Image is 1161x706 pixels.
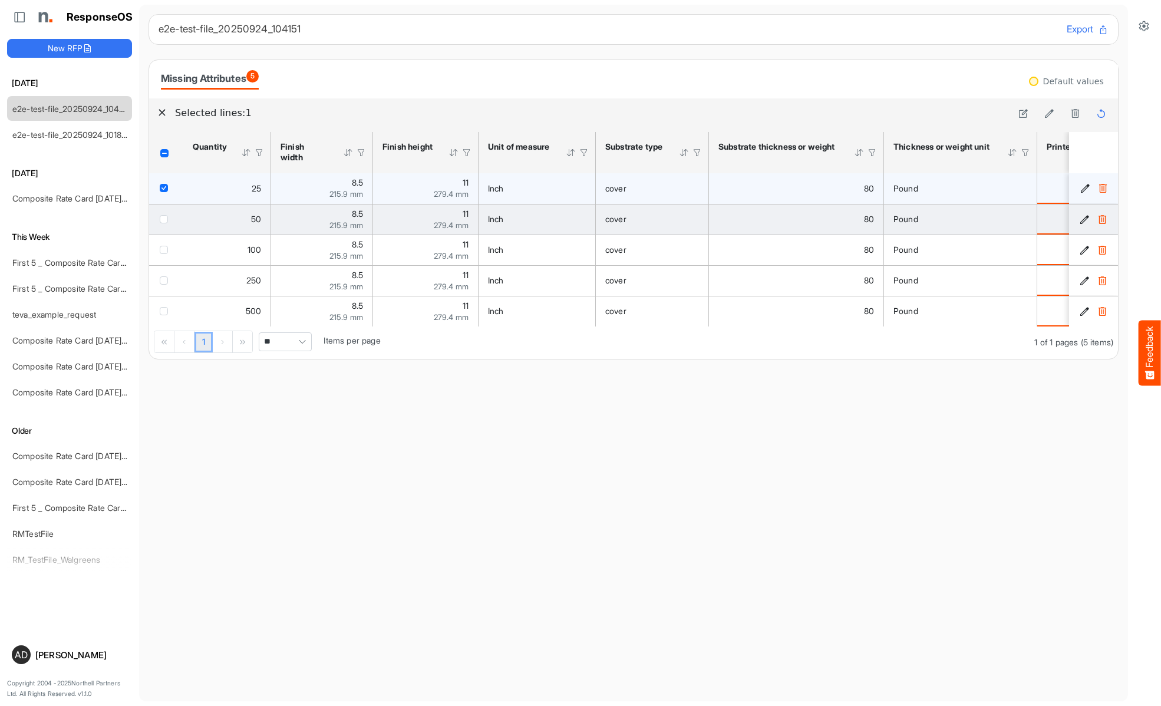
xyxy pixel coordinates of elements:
td: cdea8ccd-bbbc-4f2f-9fc3-24d60f162212 is template cell Column Header [1069,265,1120,296]
td: 8.5 is template cell Column Header httpsnorthellcomontologiesmapping-rulesmeasurementhasfinishsiz... [271,173,373,204]
div: Default values [1043,77,1104,85]
div: [PERSON_NAME] [35,651,127,659]
span: 1 of 1 pages [1034,337,1078,347]
td: 25 is template cell Column Header httpsnorthellcomontologiesmapping-rulesorderhasquantity [183,173,271,204]
a: Composite Rate Card [DATE]_smaller [12,335,152,345]
button: Delete [1096,275,1108,286]
th: Header checkbox [149,132,183,173]
div: Filter Icon [356,147,367,158]
span: cover [605,214,626,224]
span: Inch [488,245,504,255]
td: b9b3e1cb-7ffe-450e-89b9-96d4bf141ef9 is template cell Column Header [1069,296,1120,326]
h6: Older [7,424,132,437]
div: Filter Icon [461,147,472,158]
button: Delete [1096,213,1108,225]
td: Inch is template cell Column Header httpsnorthellcomontologiesmapping-rulesmeasurementhasunitofme... [479,265,596,296]
div: Finish height [382,141,433,152]
span: 8.5 [352,270,363,280]
span: 500 [246,306,261,316]
div: Filter Icon [579,147,589,158]
div: Thickness or weight unit [893,141,992,152]
td: 50 is template cell Column Header httpsnorthellcomontologiesmapping-rulesorderhasquantity [183,204,271,235]
td: is template cell Column Header httpsnorthellcomontologiesmapping-rulesmanufacturinghasprintedsides [1037,173,1143,204]
td: 11 is template cell Column Header httpsnorthellcomontologiesmapping-rulesmeasurementhasfinishsize... [373,204,479,235]
td: 8.5 is template cell Column Header httpsnorthellcomontologiesmapping-rulesmeasurementhasfinishsiz... [271,265,373,296]
a: Composite Rate Card [DATE]_smaller [12,193,152,203]
span: 11 [463,270,469,280]
td: 500 is template cell Column Header httpsnorthellcomontologiesmapping-rulesorderhasquantity [183,296,271,326]
span: Pound [893,275,918,285]
button: Delete [1096,244,1108,256]
a: Composite Rate Card [DATE]_smaller [12,451,152,461]
span: 215.9 mm [329,282,363,291]
span: 11 [463,301,469,311]
a: e2e-test-file_20250924_101824 [12,130,132,140]
td: Pound is template cell Column Header httpsnorthellcomontologiesmapping-rulesmaterialhasmaterialth... [884,235,1037,265]
span: 8.5 [352,209,363,219]
p: Copyright 2004 - 2025 Northell Partners Ltd. All Rights Reserved. v 1.1.0 [7,678,132,699]
span: Inch [488,214,504,224]
h6: [DATE] [7,167,132,180]
span: cover [605,275,626,285]
td: Pound is template cell Column Header httpsnorthellcomontologiesmapping-rulesmaterialhasmaterialth... [884,204,1037,235]
td: 80 is template cell Column Header httpsnorthellcomontologiesmapping-rulesmaterialhasmaterialthick... [709,204,884,235]
div: Substrate type [605,141,664,152]
td: cover is template cell Column Header httpsnorthellcomontologiesmapping-rulesmaterialhassubstratem... [596,204,709,235]
span: 279.4 mm [434,189,469,199]
td: cover is template cell Column Header httpsnorthellcomontologiesmapping-rulesmaterialhassubstratem... [596,173,709,204]
span: (5 items) [1081,337,1113,347]
td: 11 is template cell Column Header httpsnorthellcomontologiesmapping-rulesmeasurementhasfinishsize... [373,173,479,204]
h6: [DATE] [7,77,132,90]
span: 80 [864,245,874,255]
td: checkbox [149,296,183,326]
span: 8.5 [352,239,363,249]
div: Filter Icon [867,147,878,158]
span: 11 [463,239,469,249]
td: Pound is template cell Column Header httpsnorthellcomontologiesmapping-rulesmaterialhasmaterialth... [884,173,1037,204]
span: cover [605,245,626,255]
span: 279.4 mm [434,251,469,260]
a: First 5 _ Composite Rate Card [DATE] [12,503,154,513]
span: 11 [463,177,469,187]
span: 279.4 mm [434,220,469,230]
button: Feedback [1139,321,1161,386]
td: Inch is template cell Column Header httpsnorthellcomontologiesmapping-rulesmeasurementhasunitofme... [479,204,596,235]
h6: Selected lines: 1 [175,105,1006,121]
td: 80 is template cell Column Header httpsnorthellcomontologiesmapping-rulesmaterialhasmaterialthick... [709,235,884,265]
span: Pound [893,214,918,224]
td: 11 is template cell Column Header httpsnorthellcomontologiesmapping-rulesmeasurementhasfinishsize... [373,296,479,326]
td: 7073c2a6-c0f2-40f5-b1fc-29361fb8df3e is template cell Column Header [1069,173,1120,204]
div: Filter Icon [254,147,265,158]
td: Inch is template cell Column Header httpsnorthellcomontologiesmapping-rulesmeasurementhasunitofme... [479,235,596,265]
td: Inch is template cell Column Header httpsnorthellcomontologiesmapping-rulesmeasurementhasunitofme... [479,296,596,326]
span: 215.9 mm [329,312,363,322]
a: Page 1 of 1 Pages [194,332,213,353]
td: checkbox [149,235,183,265]
span: 215.9 mm [329,220,363,230]
td: 80 is template cell Column Header httpsnorthellcomontologiesmapping-rulesmaterialhasmaterialthick... [709,173,884,204]
td: checkbox [149,265,183,296]
td: 80 is template cell Column Header httpsnorthellcomontologiesmapping-rulesmaterialhasmaterialthick... [709,296,884,326]
div: Go to previous page [174,331,194,352]
span: cover [605,183,626,193]
span: 8.5 [352,177,363,187]
div: Filter Icon [692,147,702,158]
td: checkbox [149,173,183,204]
span: Inch [488,183,504,193]
td: cover is template cell Column Header httpsnorthellcomontologiesmapping-rulesmaterialhassubstratem... [596,265,709,296]
span: Pagerdropdown [259,332,312,351]
td: 80 is template cell Column Header httpsnorthellcomontologiesmapping-rulesmaterialhasmaterialthick... [709,265,884,296]
img: Northell [32,5,56,29]
div: Printed sides [1047,141,1098,152]
span: Items per page [324,335,380,345]
td: 2dba6cb7-db46-493c-a7f7-1d28a7d2d6c9 is template cell Column Header [1069,235,1120,265]
td: Inch is template cell Column Header httpsnorthellcomontologiesmapping-rulesmeasurementhasunitofme... [479,173,596,204]
td: Pound is template cell Column Header httpsnorthellcomontologiesmapping-rulesmaterialhasmaterialth... [884,265,1037,296]
div: Quantity [193,141,226,152]
td: 8.5 is template cell Column Header httpsnorthellcomontologiesmapping-rulesmeasurementhasfinishsiz... [271,235,373,265]
span: 11 [463,209,469,219]
h6: This Week [7,230,132,243]
span: cover [605,306,626,316]
h6: e2e-test-file_20250924_104151 [159,24,1057,34]
span: 8.5 [352,301,363,311]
